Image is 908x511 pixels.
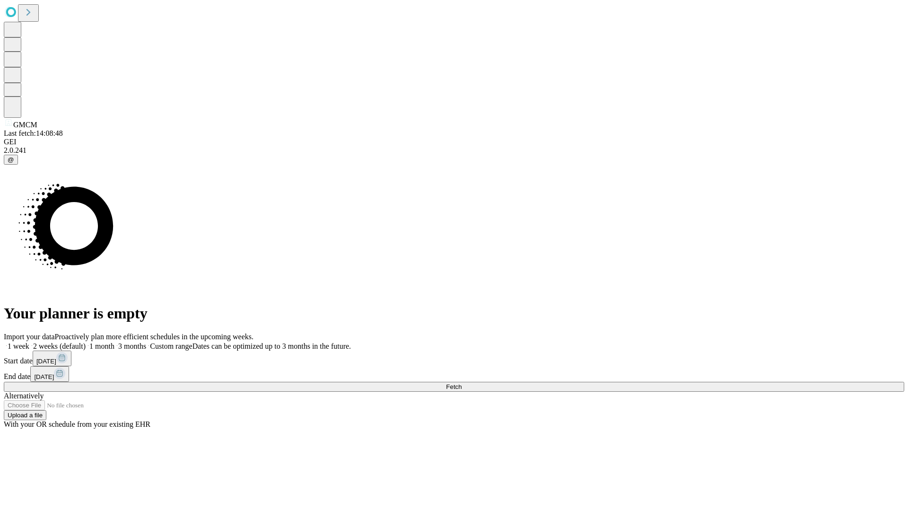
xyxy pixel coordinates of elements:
[4,155,18,165] button: @
[4,305,904,322] h1: Your planner is empty
[33,351,71,366] button: [DATE]
[8,156,14,163] span: @
[4,366,904,382] div: End date
[89,342,114,350] span: 1 month
[4,138,904,146] div: GEI
[4,129,63,137] span: Last fetch: 14:08:48
[4,420,150,428] span: With your OR schedule from your existing EHR
[4,146,904,155] div: 2.0.241
[150,342,192,350] span: Custom range
[118,342,146,350] span: 3 months
[192,342,351,350] span: Dates can be optimized up to 3 months in the future.
[4,392,44,400] span: Alternatively
[446,383,462,390] span: Fetch
[4,410,46,420] button: Upload a file
[30,366,69,382] button: [DATE]
[4,382,904,392] button: Fetch
[4,333,55,341] span: Import your data
[36,358,56,365] span: [DATE]
[4,351,904,366] div: Start date
[8,342,29,350] span: 1 week
[55,333,253,341] span: Proactively plan more efficient schedules in the upcoming weeks.
[13,121,37,129] span: GMCM
[34,373,54,380] span: [DATE]
[33,342,86,350] span: 2 weeks (default)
